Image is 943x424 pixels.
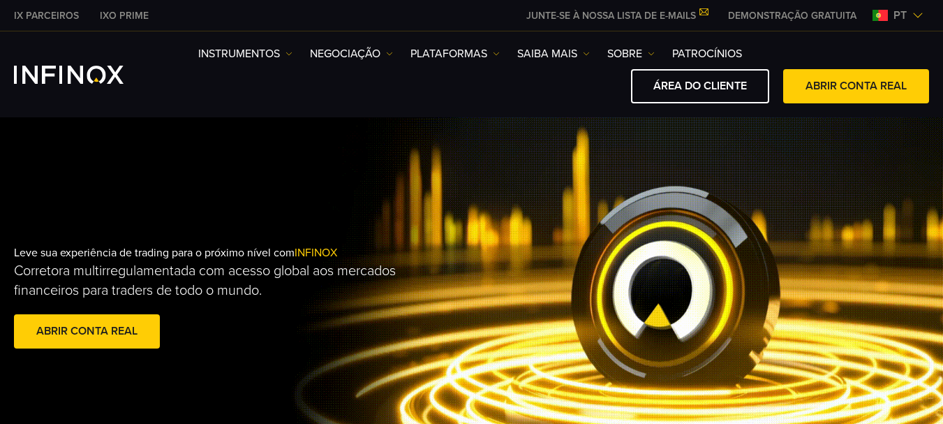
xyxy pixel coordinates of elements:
[517,45,590,62] a: Saiba mais
[516,10,718,22] a: JUNTE-SE À NOSSA LISTA DE E-MAILS
[310,45,393,62] a: NEGOCIAÇÃO
[631,69,769,103] a: ÁREA DO CLIENTE
[295,246,337,260] span: INFINOX
[14,261,402,300] p: Corretora multirregulamentada com acesso global aos mercados financeiros para traders de todo o m...
[14,314,160,349] a: ABRIR CONTA REAL
[783,69,929,103] a: ABRIR CONTA REAL
[198,45,292,62] a: Instrumentos
[89,8,159,23] a: INFINOX
[14,224,499,374] div: Leve sua experiência de trading para o próximo nível com
[672,45,742,62] a: Patrocínios
[607,45,655,62] a: SOBRE
[3,8,89,23] a: INFINOX
[14,66,156,84] a: INFINOX Logo
[718,8,867,23] a: INFINOX MENU
[410,45,500,62] a: PLATAFORMAS
[888,7,912,24] span: pt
